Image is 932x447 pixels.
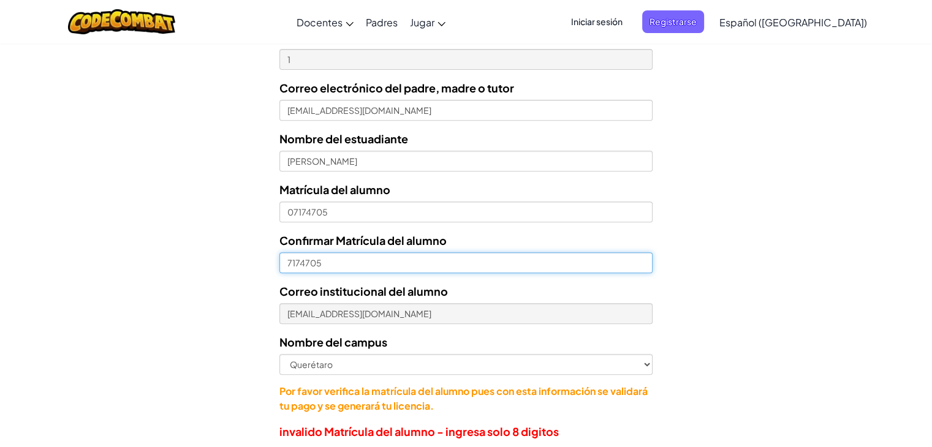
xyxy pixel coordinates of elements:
a: Jugar [404,6,452,39]
label: Correo institucional del alumno [279,282,448,300]
span: Jugar [410,16,434,29]
label: Correo electrónico del padre, madre o tutor [279,79,514,97]
button: Iniciar sesión [564,10,630,33]
label: Confirmar Matrícula del alumno [279,231,447,249]
span: Docentes [297,16,343,29]
a: Padres [360,6,404,39]
span: Español ([GEOGRAPHIC_DATA]) [719,16,867,29]
a: Español ([GEOGRAPHIC_DATA]) [713,6,873,39]
button: Registrarse [642,10,704,33]
img: CodeCombat logo [68,9,175,34]
a: Docentes [290,6,360,39]
label: Matrícula del alumno [279,181,390,198]
label: Nombre del estuadiante [279,130,408,148]
label: Nombre del campus [279,333,387,351]
p: invalido Matrícula del alumno - ingresa solo 8 digitos [279,423,652,440]
p: Por favor verifica la matrícula del alumno pues con esta información se validará tu pago y se gen... [279,384,652,413]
